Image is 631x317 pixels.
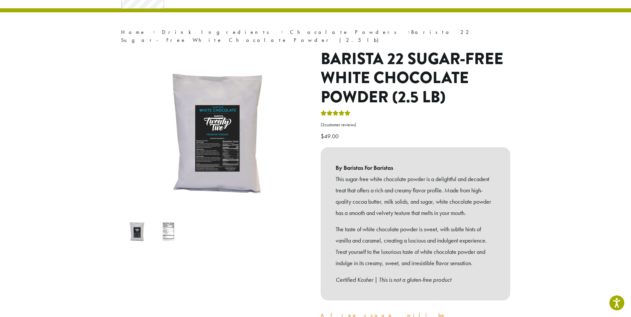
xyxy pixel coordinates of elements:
[321,109,351,119] div: Rated 5.00 out of 5
[336,162,495,173] b: By Baristas For Baristas
[153,26,155,36] span: ›
[336,173,495,218] p: This sugar-free white chocolate powder is a delightful and decadent treat that offers a rich and ...
[162,29,273,36] a: Drink Ingredients
[321,122,510,128] a: (3customer reviews)
[121,29,146,36] a: Home
[336,224,495,268] p: The taste of white chocolate powder is sweet, with subtle hints of vanilla and caramel, creating ...
[408,26,410,36] span: ›
[155,218,182,245] img: Barista 22 Sugar-Free White Chocolate Powder (2.5 lb) - Image 2
[322,122,325,128] span: 3
[321,50,510,107] h1: Barista 22 Sugar-Free White Chocolate Powder (2.5 lb)
[336,276,451,283] em: Certified Kosher | This is not a gluten-free product
[121,28,510,44] nav: Breadcrumb
[321,132,324,140] span: $
[321,132,340,140] bdi: 49.00
[290,29,401,36] a: Chocolate Powders
[124,218,150,245] img: Barista 22 Sugar Free White Chocolate Powder
[281,26,283,36] span: ›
